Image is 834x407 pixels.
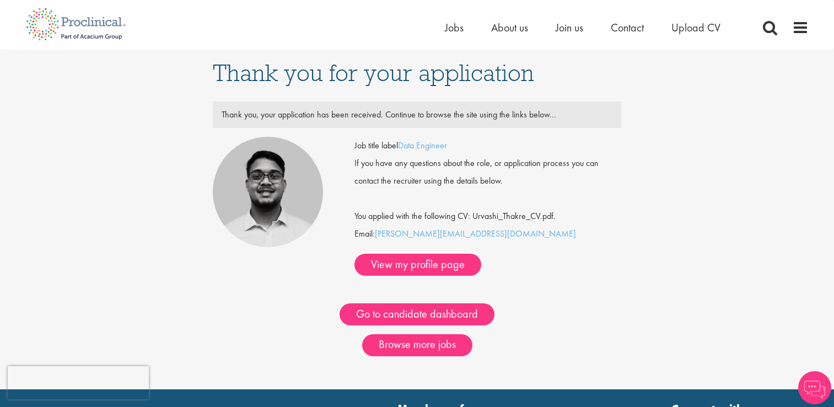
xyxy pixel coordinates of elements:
[213,137,323,247] img: Timothy Deschamps
[340,303,494,325] a: Go to candidate dashboard
[556,20,583,35] a: Join us
[213,58,534,88] span: Thank you for your application
[671,20,720,35] a: Upload CV
[611,20,644,35] a: Contact
[375,228,576,239] a: [PERSON_NAME][EMAIL_ADDRESS][DOMAIN_NAME]
[445,20,464,35] a: Jobs
[346,154,629,190] div: If you have any questions about the role, or application process you can contact the recruiter us...
[354,137,621,276] div: Email:
[8,366,149,399] iframe: reCAPTCHA
[798,371,831,404] img: Chatbot
[398,140,447,151] a: Data Engineer
[213,106,621,124] div: Thank you, your application has been received. Continue to browse the site using the links below...
[354,254,481,276] a: View my profile page
[346,190,629,225] div: You applied with the following CV: Urvashi_Thakre_CV.pdf.
[491,20,528,35] a: About us
[362,334,472,356] a: Browse more jobs
[346,137,629,154] div: Job title label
